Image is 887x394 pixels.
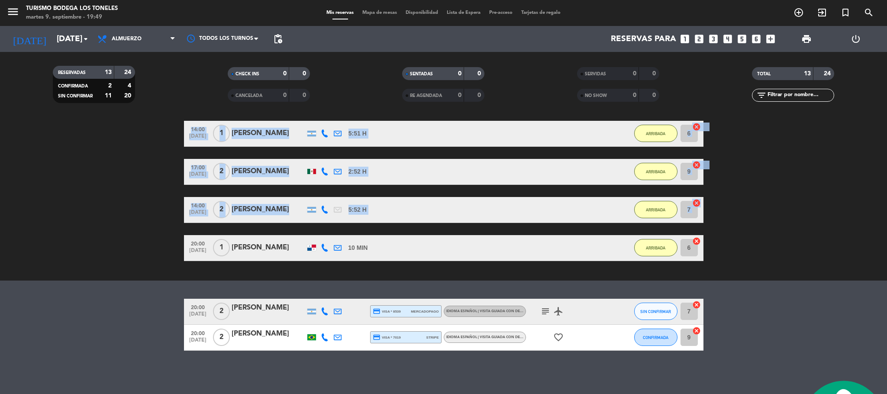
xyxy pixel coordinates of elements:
i: cancel [692,161,701,169]
span: visa * 7019 [373,333,401,341]
i: favorite_border [553,332,564,342]
strong: 0 [303,92,308,98]
span: RE AGENDADA [410,94,442,98]
div: [PERSON_NAME] [232,328,305,339]
strong: 0 [283,71,287,77]
i: looks_5 [736,33,748,45]
i: [DATE] [6,29,52,48]
div: [PERSON_NAME] [232,204,305,215]
div: martes 9. septiembre - 19:49 [26,13,118,22]
strong: 4 [128,83,133,89]
span: TOTAL [757,72,771,76]
button: ARRIBADA [634,125,677,142]
span: Disponibilidad [401,10,442,15]
span: RESERVADAS [58,71,86,75]
strong: 0 [458,92,461,98]
i: looks_4 [722,33,733,45]
span: CANCELADA [235,94,262,98]
strong: 13 [105,69,112,75]
span: ARRIBADA [646,207,665,212]
span: stripe [426,335,439,340]
i: looks_6 [751,33,762,45]
span: Lista de Espera [442,10,485,15]
span: SIN CONFIRMAR [58,94,93,98]
button: ARRIBADA [634,239,677,256]
i: cancel [692,199,701,207]
span: SIN CONFIRMAR [640,309,671,314]
span: ARRIBADA [646,131,665,136]
i: exit_to_app [817,7,827,18]
div: [PERSON_NAME] [232,242,305,253]
i: search [864,7,874,18]
span: Reservas para [611,34,676,44]
button: SIN CONFIRMAR [634,303,677,320]
span: 2 [213,303,230,320]
strong: 0 [633,92,636,98]
button: CONFIRMADA [634,329,677,346]
span: mercadopago [411,309,439,314]
strong: 24 [824,71,832,77]
span: 1 [213,125,230,142]
span: 17:00 [187,162,209,172]
button: ARRIBADA [634,201,677,218]
span: [DATE] [187,337,209,347]
div: [PERSON_NAME] [232,128,305,139]
span: SERVIDAS [585,72,606,76]
span: 2 [213,201,230,218]
div: LOG OUT [831,26,881,52]
i: filter_list [756,90,767,100]
span: 20:00 [187,328,209,338]
strong: 20 [124,93,133,99]
i: looks_one [679,33,690,45]
i: cancel [692,326,701,335]
span: [DATE] [187,248,209,258]
strong: 0 [458,71,461,77]
span: Almuerzo [112,36,142,42]
i: turned_in_not [840,7,851,18]
span: Idioma Español | Visita guiada con degustación itinerante - Mosquita Muerta [446,310,600,313]
span: 20:00 [187,302,209,312]
span: 5:52 H [348,205,367,215]
span: 2 [213,163,230,180]
i: cancel [692,237,701,245]
strong: 0 [652,92,658,98]
span: 1 [213,239,230,256]
span: visa * 8539 [373,307,401,315]
div: [PERSON_NAME] [232,166,305,177]
span: pending_actions [273,34,283,44]
strong: 13 [804,71,811,77]
strong: 0 [477,71,483,77]
span: CHECK INS [235,72,259,76]
i: subject [540,306,551,316]
span: 14:00 [187,124,209,134]
i: add_box [765,33,776,45]
span: CONFIRMADA [58,84,88,88]
strong: 0 [283,92,287,98]
strong: 0 [633,71,636,77]
span: print [801,34,812,44]
span: ARRIBADA [646,169,665,174]
i: arrow_drop_down [81,34,91,44]
button: ARRIBADA [634,163,677,180]
strong: 0 [303,71,308,77]
i: cancel [692,123,701,131]
i: looks_two [693,33,705,45]
span: Idioma Español | Visita guiada con degustación itinerante - Mosquita Muerta [446,336,600,339]
strong: 0 [652,71,658,77]
i: cancel [692,300,701,309]
span: Mapa de mesas [358,10,401,15]
i: power_settings_new [851,34,861,44]
strong: 0 [477,92,483,98]
span: Mis reservas [322,10,358,15]
button: menu [6,5,19,21]
span: [DATE] [187,311,209,321]
i: credit_card [373,307,381,315]
span: [DATE] [187,171,209,181]
strong: 11 [105,93,112,99]
span: 20:00 [187,238,209,248]
span: CONFIRMADA [643,335,668,340]
input: Filtrar por nombre... [767,90,834,100]
span: Tarjetas de regalo [517,10,565,15]
span: SENTADAS [410,72,433,76]
span: Pre-acceso [485,10,517,15]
